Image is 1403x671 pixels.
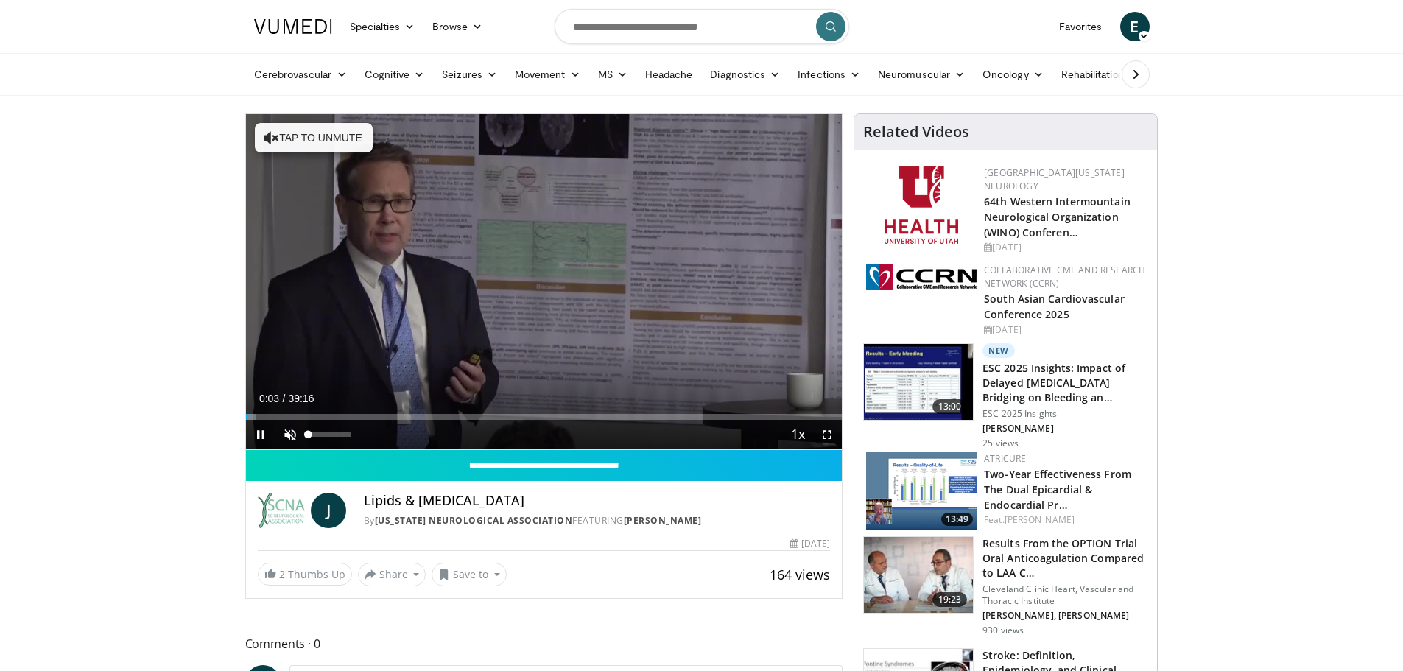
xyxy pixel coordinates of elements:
[866,264,977,290] img: a04ee3ba-8487-4636-b0fb-5e8d268f3737.png.150x105_q85_autocrop_double_scale_upscale_version-0.2.png
[885,166,958,244] img: f6362829-b0a3-407d-a044-59546adfd345.png.150x105_q85_autocrop_double_scale_upscale_version-0.2.png
[246,414,843,420] div: Progress Bar
[255,123,373,152] button: Tap to unmute
[283,393,286,404] span: /
[863,343,1148,449] a: 13:00 New ESC 2025 Insights: Impact of Delayed [MEDICAL_DATA] Bridging on Bleeding an… ESC 2025 I...
[624,514,702,527] a: [PERSON_NAME]
[311,493,346,528] a: J
[864,344,973,421] img: 68ce1167-1ce8-42b0-a647-a21159863b6c.150x105_q85_crop-smart_upscale.jpg
[341,12,424,41] a: Specialties
[864,537,973,614] img: b600e286-3cd4-43aa-96ed-d5baf7d1f23e.150x105_q85_crop-smart_upscale.jpg
[279,567,285,581] span: 2
[982,361,1148,405] h3: ESC 2025 Insights: Impact of Delayed [MEDICAL_DATA] Bridging on Bleeding an…
[984,264,1145,289] a: Collaborative CME and Research Network (CCRN)
[982,625,1024,636] p: 930 views
[506,60,589,89] a: Movement
[869,60,974,89] a: Neuromuscular
[982,536,1148,580] h3: Results From the OPTION Trial Oral Anticoagulation Compared to LAA C…
[555,9,849,44] input: Search topics, interventions
[982,438,1019,449] p: 25 views
[812,420,842,449] button: Fullscreen
[932,592,968,607] span: 19:23
[246,114,843,450] video-js: Video Player
[1052,60,1133,89] a: Rehabilitation
[432,563,507,586] button: Save to
[984,452,1026,465] a: AtriCure
[984,467,1131,512] a: Two-Year Effectiveness From The Dual Epicardial & Endocardial Pr…
[783,420,812,449] button: Playback Rate
[984,194,1131,239] a: 64th Western Intermountain Neurological Organization (WINO) Conferen…
[246,420,275,449] button: Pause
[356,60,434,89] a: Cognitive
[423,12,491,41] a: Browse
[275,420,305,449] button: Unmute
[358,563,426,586] button: Share
[982,423,1148,435] p: [PERSON_NAME]
[288,393,314,404] span: 39:16
[866,452,977,530] img: 91f4c4b6-c59e-46ea-b75c-4eae2205d57d.png.150x105_q85_crop-smart_upscale.png
[258,563,352,586] a: 2 Thumbs Up
[863,123,969,141] h4: Related Videos
[941,513,973,526] span: 13:49
[982,610,1148,622] p: [PERSON_NAME], [PERSON_NAME]
[433,60,506,89] a: Seizures
[259,393,279,404] span: 0:03
[701,60,789,89] a: Diagnostics
[982,408,1148,420] p: ESC 2025 Insights
[254,19,332,34] img: VuMedi Logo
[984,241,1145,254] div: [DATE]
[375,514,573,527] a: [US_STATE] Neurological Association
[589,60,636,89] a: MS
[1050,12,1111,41] a: Favorites
[790,537,830,550] div: [DATE]
[258,493,305,528] img: South Carolina Neurological Association
[982,583,1148,607] p: Cleveland Clinic Heart, Vascular and Thoracic Institute
[984,513,1145,527] div: Feat.
[1120,12,1150,41] a: E
[364,493,830,509] h4: Lipids & [MEDICAL_DATA]
[863,536,1148,636] a: 19:23 Results From the OPTION Trial Oral Anticoagulation Compared to LAA C… Cleveland Clinic Hear...
[245,634,843,653] span: Comments 0
[984,323,1145,337] div: [DATE]
[789,60,869,89] a: Infections
[636,60,702,89] a: Headache
[984,292,1125,321] a: South Asian Cardiovascular Conference 2025
[770,566,830,583] span: 164 views
[364,514,830,527] div: By FEATURING
[309,432,351,437] div: Volume Level
[1005,513,1075,526] a: [PERSON_NAME]
[974,60,1052,89] a: Oncology
[982,343,1015,358] p: New
[866,452,977,530] a: 13:49
[984,166,1125,192] a: [GEOGRAPHIC_DATA][US_STATE] Neurology
[245,60,356,89] a: Cerebrovascular
[932,399,968,414] span: 13:00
